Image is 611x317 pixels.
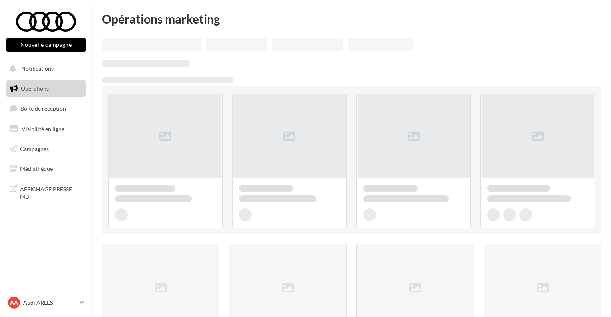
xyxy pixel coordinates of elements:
[5,100,87,117] a: Boîte de réception
[20,105,66,112] span: Boîte de réception
[5,121,87,137] a: Visibilité en ligne
[10,299,18,307] span: AA
[102,13,601,25] div: Opérations marketing
[6,38,86,52] button: Nouvelle campagne
[22,125,64,132] span: Visibilité en ligne
[6,295,86,310] a: AA Audi ARLES
[21,65,54,72] span: Notifications
[5,60,84,77] button: Notifications
[20,184,82,201] span: AFFICHAGE PRESSE MD
[5,180,87,204] a: AFFICHAGE PRESSE MD
[23,299,76,307] p: Audi ARLES
[21,85,49,92] span: Opérations
[20,165,53,172] span: Médiathèque
[5,141,87,157] a: Campagnes
[20,145,49,152] span: Campagnes
[5,80,87,97] a: Opérations
[5,160,87,177] a: Médiathèque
